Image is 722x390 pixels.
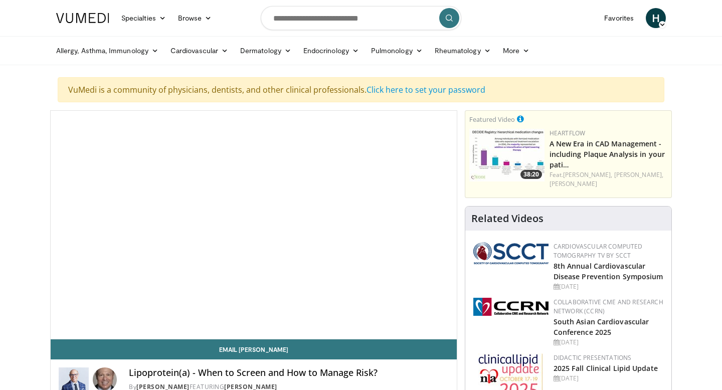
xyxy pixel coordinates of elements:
[172,8,218,28] a: Browse
[554,282,663,291] div: [DATE]
[261,6,461,30] input: Search topics, interventions
[554,242,643,260] a: Cardiovascular Computed Tomography TV by SCCT
[614,170,663,179] a: [PERSON_NAME],
[51,111,457,339] video-js: Video Player
[58,77,664,102] div: VuMedi is a community of physicians, dentists, and other clinical professionals.
[469,115,515,124] small: Featured Video
[469,129,545,181] img: 738d0e2d-290f-4d89-8861-908fb8b721dc.150x105_q85_crop-smart_upscale.jpg
[554,317,649,337] a: South Asian Cardiovascular Conference 2025
[473,298,549,316] img: a04ee3ba-8487-4636-b0fb-5e8d268f3737.png.150x105_q85_autocrop_double_scale_upscale_version-0.2.png
[471,213,544,225] h4: Related Videos
[164,41,234,61] a: Cardiovascular
[115,8,172,28] a: Specialties
[473,242,549,264] img: 51a70120-4f25-49cc-93a4-67582377e75f.png.150x105_q85_autocrop_double_scale_upscale_version-0.2.png
[51,339,457,359] a: Email [PERSON_NAME]
[520,170,542,179] span: 38:20
[598,8,640,28] a: Favorites
[297,41,365,61] a: Endocrinology
[497,41,535,61] a: More
[554,338,663,347] div: [DATE]
[56,13,109,23] img: VuMedi Logo
[646,8,666,28] a: H
[129,367,449,378] h4: Lipoprotein(a) - When to Screen and How to Manage Risk?
[365,41,429,61] a: Pulmonology
[429,41,497,61] a: Rheumatology
[367,84,485,95] a: Click here to set your password
[554,298,663,315] a: Collaborative CME and Research Network (CCRN)
[50,41,164,61] a: Allergy, Asthma, Immunology
[234,41,297,61] a: Dermatology
[550,129,586,137] a: Heartflow
[550,139,665,169] a: A New Era in CAD Management - including Plaque Analysis in your pati…
[554,261,663,281] a: 8th Annual Cardiovascular Disease Prevention Symposium
[554,363,658,373] a: 2025 Fall Clinical Lipid Update
[554,353,663,362] div: Didactic Presentations
[550,170,667,188] div: Feat.
[550,179,597,188] a: [PERSON_NAME]
[469,129,545,181] a: 38:20
[554,374,663,383] div: [DATE]
[563,170,612,179] a: [PERSON_NAME],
